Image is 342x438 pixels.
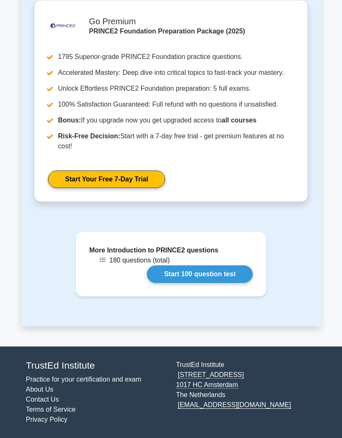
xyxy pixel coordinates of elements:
a: About Us [26,386,53,393]
a: Terms of Service [26,406,75,413]
h4: TrustEd Institute [26,360,166,371]
a: Practice for your certification and exam [26,376,141,383]
div: TrustEd Institute The Netherlands [171,360,321,425]
a: Privacy Policy [26,416,68,423]
a: Start 100 question test [147,265,253,283]
a: Start Your Free 7-Day Trial [48,171,165,188]
a: Contact Us [26,396,59,403]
